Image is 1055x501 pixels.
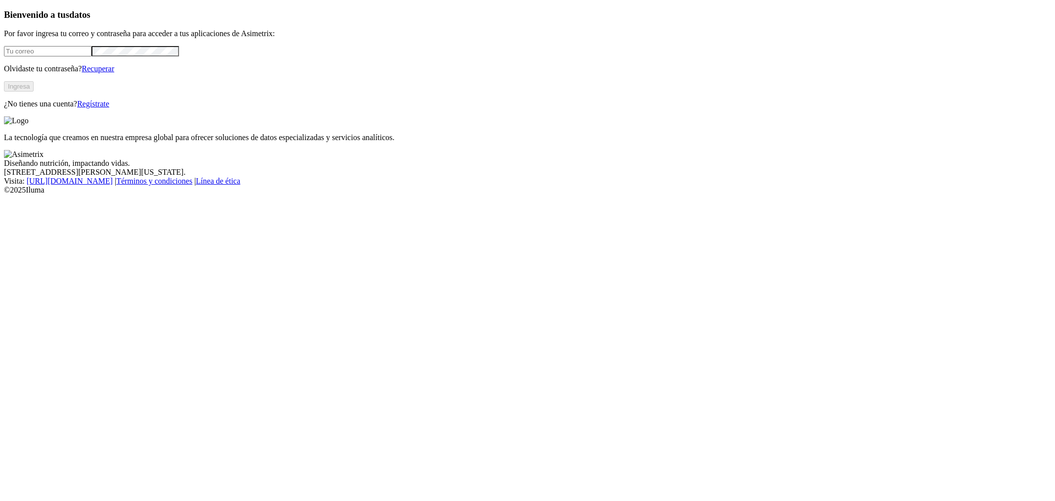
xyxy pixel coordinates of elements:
p: ¿No tienes una cuenta? [4,100,1051,108]
p: Olvidaste tu contraseña? [4,64,1051,73]
p: La tecnología que creamos en nuestra empresa global para ofrecer soluciones de datos especializad... [4,133,1051,142]
button: Ingresa [4,81,34,92]
div: Visita : | | [4,177,1051,186]
input: Tu correo [4,46,92,56]
a: Línea de ética [196,177,240,185]
h3: Bienvenido a tus [4,9,1051,20]
div: Diseñando nutrición, impactando vidas. [4,159,1051,168]
a: [URL][DOMAIN_NAME] [27,177,113,185]
div: [STREET_ADDRESS][PERSON_NAME][US_STATE]. [4,168,1051,177]
a: Recuperar [82,64,114,73]
p: Por favor ingresa tu correo y contraseña para acceder a tus aplicaciones de Asimetrix: [4,29,1051,38]
span: datos [69,9,91,20]
a: Términos y condiciones [116,177,192,185]
div: © 2025 Iluma [4,186,1051,195]
img: Logo [4,116,29,125]
img: Asimetrix [4,150,44,159]
a: Regístrate [77,100,109,108]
